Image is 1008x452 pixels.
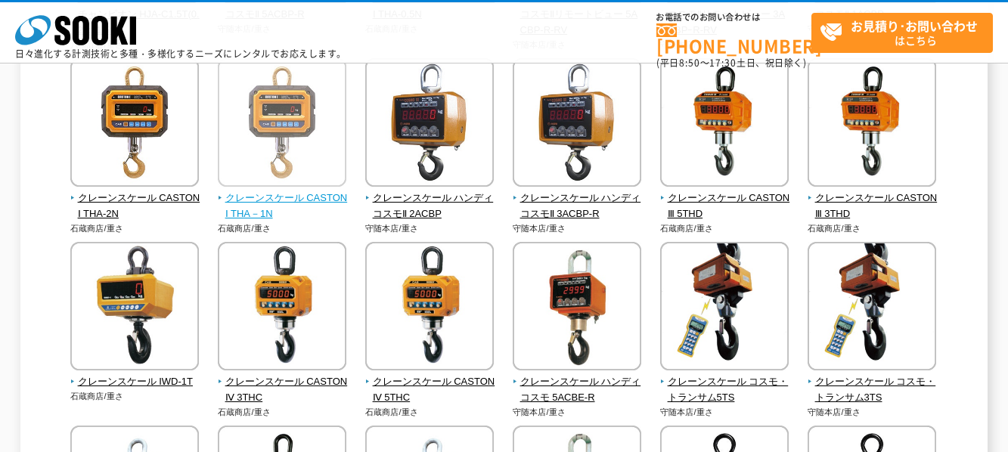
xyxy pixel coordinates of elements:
span: お電話でのお問い合わせは [656,13,811,22]
a: クレーンスケール CASTON Ⅳ 5THC [365,360,495,405]
p: 石蔵商店/重さ [218,406,347,419]
p: 石蔵商店/重さ [660,222,789,235]
span: クレーンスケール ハンディコスモⅡ 2ACBP [365,190,495,222]
a: クレーンスケール IWD-1T [70,360,200,390]
img: クレーンスケール コスモ・トランサム5TS [660,242,789,374]
span: クレーンスケール CASTON Ⅳ 3THC [218,374,347,406]
p: 守随本店/重さ [513,406,642,419]
img: クレーンスケール ハンディコスモⅡ 3ACBP-R [513,58,641,190]
img: クレーンスケール CASTONⅠ THA－1N [218,58,346,190]
p: 守随本店/重さ [808,406,937,419]
span: クレーンスケール ハンディコスモⅡ 3ACBP-R [513,190,642,222]
a: クレーンスケール CASTON Ⅲ 5THD [660,176,789,221]
span: クレーンスケール CASTONⅠ THA－1N [218,190,347,222]
img: クレーンスケール CASTON Ⅲ 5THD [660,58,789,190]
span: クレーンスケール CASTON Ⅲ 5THD [660,190,789,222]
a: クレーンスケール ハンディコスモⅡ 3ACBP-R [513,176,642,221]
p: 石蔵商店/重さ [218,222,347,235]
a: クレーンスケール CASTON Ⅳ 3THC [218,360,347,405]
p: 守随本店/重さ [660,406,789,419]
a: クレーンスケール ハンディコスモ 5ACBE-R [513,360,642,405]
span: クレーンスケール コスモ・トランサム5TS [660,374,789,406]
p: 石蔵商店/重さ [70,390,200,403]
a: クレーンスケール コスモ・トランサム3TS [808,360,937,405]
p: 日々進化する計測技術と多種・多様化するニーズにレンタルでお応えします。 [15,49,346,58]
img: クレーンスケール IWD-1T [70,242,199,374]
span: 8:50 [679,56,700,70]
a: [PHONE_NUMBER] [656,23,811,54]
span: はこちら [820,14,992,51]
span: 17:30 [709,56,737,70]
a: クレーンスケール コスモ・トランサム5TS [660,360,789,405]
a: クレーンスケール ハンディコスモⅡ 2ACBP [365,176,495,221]
span: クレーンスケール コスモ・トランサム3TS [808,374,937,406]
img: クレーンスケール コスモ・トランサム3TS [808,242,936,374]
a: クレーンスケール CASTON Ⅲ 3THD [808,176,937,221]
img: クレーンスケール ハンディコスモⅡ 2ACBP [365,58,494,190]
img: クレーンスケール CASTONⅠ THA-2N [70,58,199,190]
span: クレーンスケール IWD-1T [70,374,200,390]
span: クレーンスケール CASTON Ⅳ 5THC [365,374,495,406]
img: クレーンスケール CASTON Ⅳ 3THC [218,242,346,374]
span: クレーンスケール CASTON Ⅲ 3THD [808,190,937,222]
p: 守随本店/重さ [513,222,642,235]
a: クレーンスケール CASTONⅠ THA-2N [70,176,200,221]
span: クレーンスケール CASTONⅠ THA-2N [70,190,200,222]
a: クレーンスケール CASTONⅠ THA－1N [218,176,347,221]
p: 守随本店/重さ [365,222,495,235]
img: クレーンスケール CASTON Ⅳ 5THC [365,242,494,374]
span: (平日 ～ 土日、祝日除く) [656,56,806,70]
p: 石蔵商店/重さ [365,406,495,419]
img: クレーンスケール CASTON Ⅲ 3THD [808,58,936,190]
span: クレーンスケール ハンディコスモ 5ACBE-R [513,374,642,406]
a: お見積り･お問い合わせはこちら [811,13,993,53]
p: 石蔵商店/重さ [70,222,200,235]
img: クレーンスケール ハンディコスモ 5ACBE-R [513,242,641,374]
p: 石蔵商店/重さ [808,222,937,235]
strong: お見積り･お問い合わせ [851,17,978,35]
